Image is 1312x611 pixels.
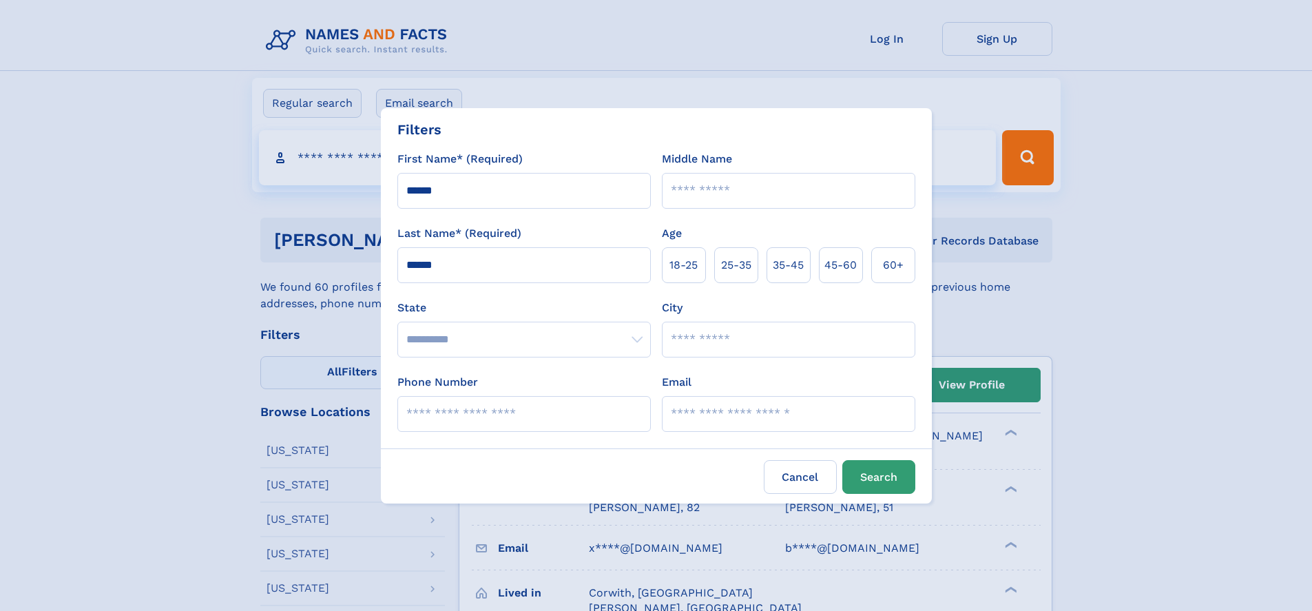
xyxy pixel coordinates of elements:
[397,225,521,242] label: Last Name* (Required)
[662,300,683,316] label: City
[883,257,904,273] span: 60+
[773,257,804,273] span: 35‑45
[662,225,682,242] label: Age
[397,119,441,140] div: Filters
[764,460,837,494] label: Cancel
[721,257,751,273] span: 25‑35
[397,374,478,391] label: Phone Number
[397,300,651,316] label: State
[397,151,523,167] label: First Name* (Required)
[662,374,691,391] label: Email
[669,257,698,273] span: 18‑25
[824,257,857,273] span: 45‑60
[662,151,732,167] label: Middle Name
[842,460,915,494] button: Search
